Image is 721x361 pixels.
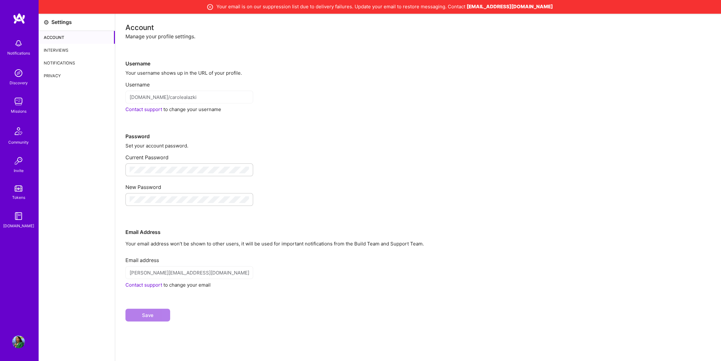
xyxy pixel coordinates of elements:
div: [DOMAIN_NAME] [3,222,34,229]
img: User Avatar [12,335,25,348]
i: icon Settings [44,20,49,25]
div: to change your email [125,282,711,288]
p: Your email address won’t be shown to other users, it will be used for important notifications fro... [125,240,711,247]
div: Email address [125,252,711,264]
img: discovery [12,67,25,79]
img: logo [13,13,26,24]
img: teamwork [12,95,25,108]
div: Account [39,31,115,44]
img: Community [11,124,26,139]
div: Settings [51,19,72,26]
div: Invite [14,167,24,174]
img: tokens [15,185,22,192]
div: Your email is on our suppression list due to delivery failures. Update your email to restore mess... [41,3,718,11]
div: Discovery [10,79,28,86]
div: New Password [125,179,711,191]
a: [EMAIL_ADDRESS][DOMAIN_NAME] [467,4,553,10]
div: Set your account password. [125,142,711,149]
div: Tokens [12,194,25,201]
a: User Avatar [11,335,26,348]
img: Invite [12,154,25,167]
div: Email Address [125,208,711,236]
a: Contact support [125,282,162,288]
div: Password [125,113,711,140]
div: Interviews [39,44,115,56]
div: Notifications [39,56,115,69]
div: Account [125,24,711,31]
div: Username [125,40,711,67]
div: Your username shows up in the URL of your profile. [125,70,711,76]
div: Community [8,139,29,146]
img: bell [12,37,25,50]
div: Missions [11,108,26,115]
img: guide book [12,210,25,222]
div: Current Password [125,149,711,161]
div: Manage your profile settings. [125,33,711,40]
div: Privacy [39,69,115,82]
div: Notifications [7,50,30,56]
i: icon CloseWhiteCircle [207,4,214,11]
a: Contact support [125,106,162,112]
div: to change your username [125,106,711,113]
button: Save [125,309,170,321]
div: Username [125,76,711,88]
